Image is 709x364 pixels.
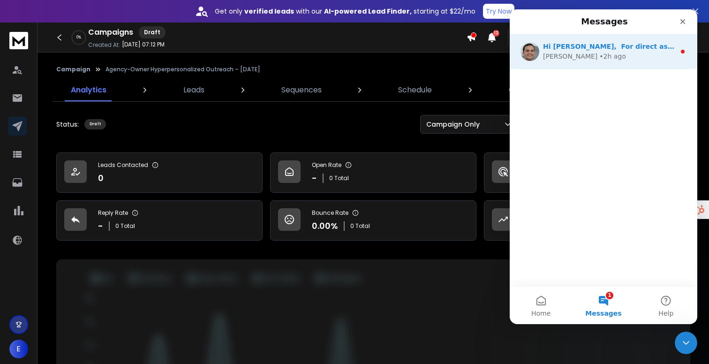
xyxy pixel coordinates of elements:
[33,42,88,52] div: [PERSON_NAME]
[22,301,41,307] span: Home
[312,220,338,233] p: 0.00 %
[98,172,104,185] p: 0
[312,172,317,185] p: -
[329,174,349,182] p: 0 Total
[115,222,135,230] p: 0 Total
[486,7,512,16] p: Try Now
[98,161,148,169] p: Leads Contacted
[675,332,697,354] iframe: Intercom live chat
[125,277,188,315] button: Help
[483,4,514,19] button: Try Now
[244,7,294,16] strong: verified leads
[139,26,166,38] div: Draft
[56,120,79,129] p: Status:
[9,340,28,358] button: E
[426,120,483,129] p: Campaign Only
[76,35,81,40] p: 0 %
[9,32,28,49] img: logo
[106,66,260,73] p: Agency-Owner Hyperpersonalized Outreach – [DATE]
[98,209,128,217] p: Reply Rate
[56,200,263,241] a: Reply Rate-0 Total
[62,277,125,315] button: Messages
[484,152,690,193] a: Click Rate-0 Total
[281,84,322,96] p: Sequences
[149,301,164,307] span: Help
[84,119,106,129] div: Draft
[493,30,499,37] span: 12
[324,7,412,16] strong: AI-powered Lead Finder,
[312,161,341,169] p: Open Rate
[509,84,538,96] p: Options
[56,152,263,193] a: Leads Contacted0
[276,79,327,101] a: Sequences
[122,41,165,48] p: [DATE] 07:12 PM
[65,79,112,101] a: Analytics
[98,220,103,233] p: -
[503,79,543,101] a: Options
[88,41,120,49] p: Created At:
[484,200,690,241] a: Opportunities0$0
[270,200,476,241] a: Bounce Rate0.00%0 Total
[398,84,432,96] p: Schedule
[312,209,348,217] p: Bounce Rate
[510,9,697,324] iframe: To enrich screen reader interactions, please activate Accessibility in Grammarly extension settings
[350,222,370,230] p: 0 Total
[71,84,106,96] p: Analytics
[88,27,133,38] h1: Campaigns
[178,79,210,101] a: Leads
[215,7,475,16] p: Get only with our starting at $22/mo
[75,301,112,307] span: Messages
[90,42,116,52] div: • 2h ago
[270,152,476,193] a: Open Rate-0 Total
[392,79,437,101] a: Schedule
[183,84,204,96] p: Leads
[56,66,91,73] button: Campaign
